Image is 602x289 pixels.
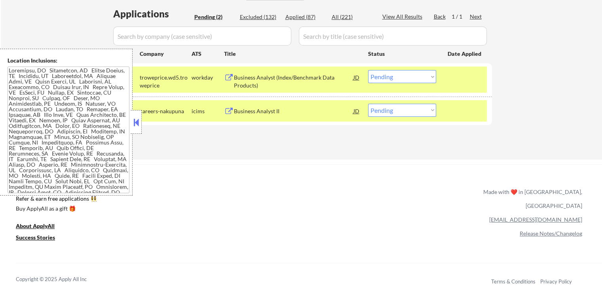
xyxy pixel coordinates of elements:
div: Title [224,50,361,58]
div: All (221) [332,13,371,21]
div: Location Inclusions: [8,57,129,65]
a: [EMAIL_ADDRESS][DOMAIN_NAME] [489,216,582,223]
u: Success Stories [16,234,55,241]
div: careers-nakupuna [140,107,192,115]
div: JD [353,70,361,84]
div: 1 / 1 [452,13,470,21]
a: Release Notes/Changelog [520,230,582,237]
div: Pending (2) [194,13,234,21]
div: View All Results [382,13,425,21]
div: Buy ApplyAll as a gift 🎁 [16,206,95,211]
div: Business Analyst II [234,107,353,115]
a: Privacy Policy [540,278,572,285]
div: Date Applied [448,50,482,58]
div: Business Analyst (Index/Benchmark Data Products) [234,74,353,89]
div: Next [470,13,482,21]
div: Applications [113,9,192,19]
div: ATS [192,50,224,58]
div: icims [192,107,224,115]
div: Applied (87) [285,13,325,21]
div: Excluded (132) [240,13,279,21]
div: workday [192,74,224,82]
div: Status [368,46,436,61]
a: Terms & Conditions [491,278,536,285]
div: Copyright © 2025 Apply All Inc [16,276,107,283]
div: Back [434,13,446,21]
a: Refer & earn free applications 👯‍♀️ [16,196,318,204]
u: About ApplyAll [16,222,55,229]
a: About ApplyAll [16,222,66,232]
div: Company [140,50,192,58]
input: Search by company (case sensitive) [113,27,291,46]
input: Search by title (case sensitive) [299,27,487,46]
a: Success Stories [16,233,66,243]
div: Made with ❤️ in [GEOGRAPHIC_DATA], [GEOGRAPHIC_DATA] [480,185,582,213]
div: JD [353,104,361,118]
a: Buy ApplyAll as a gift 🎁 [16,204,95,214]
div: troweprice.wd5.troweprice [140,74,192,89]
